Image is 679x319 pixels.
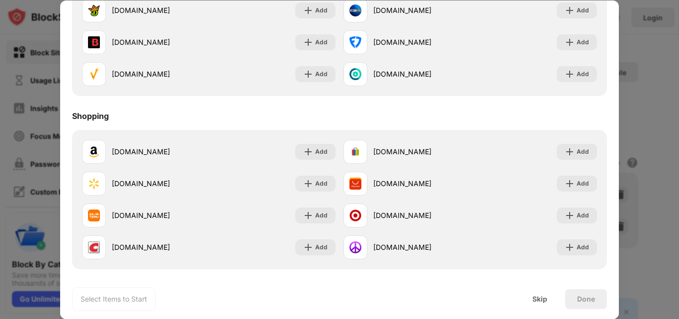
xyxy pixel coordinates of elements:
div: Add [315,37,328,47]
div: Add [315,147,328,157]
img: favicons [349,146,361,158]
img: favicons [88,68,100,80]
img: favicons [349,241,361,253]
div: [DOMAIN_NAME] [373,37,470,47]
div: Skip [532,295,547,303]
div: [DOMAIN_NAME] [112,69,209,79]
div: Add [577,179,589,189]
div: Add [577,147,589,157]
div: Add [315,242,328,252]
div: [DOMAIN_NAME] [373,178,470,189]
div: Select Items to Start [81,294,147,304]
img: favicons [349,4,361,16]
img: favicons [88,241,100,253]
div: [DOMAIN_NAME] [373,69,470,79]
div: Add [577,37,589,47]
img: favicons [349,210,361,221]
img: favicons [88,210,100,221]
div: Add [577,5,589,15]
div: Shopping [72,111,109,121]
div: [DOMAIN_NAME] [373,5,470,15]
div: Add [315,69,328,79]
div: [DOMAIN_NAME] [112,146,209,157]
div: Add [315,211,328,220]
div: [DOMAIN_NAME] [112,37,209,47]
img: favicons [349,36,361,48]
div: Done [577,295,595,303]
img: favicons [88,4,100,16]
div: [DOMAIN_NAME] [112,210,209,220]
div: [DOMAIN_NAME] [373,146,470,157]
div: [DOMAIN_NAME] [373,210,470,220]
img: favicons [88,178,100,190]
div: Add [577,69,589,79]
div: Add [315,179,328,189]
img: favicons [88,146,100,158]
div: [DOMAIN_NAME] [112,242,209,252]
div: Add [577,242,589,252]
div: Add [315,5,328,15]
div: [DOMAIN_NAME] [112,178,209,189]
img: favicons [88,36,100,48]
div: [DOMAIN_NAME] [112,5,209,15]
div: [DOMAIN_NAME] [373,242,470,252]
div: Add [577,211,589,220]
img: favicons [349,178,361,190]
img: favicons [349,68,361,80]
